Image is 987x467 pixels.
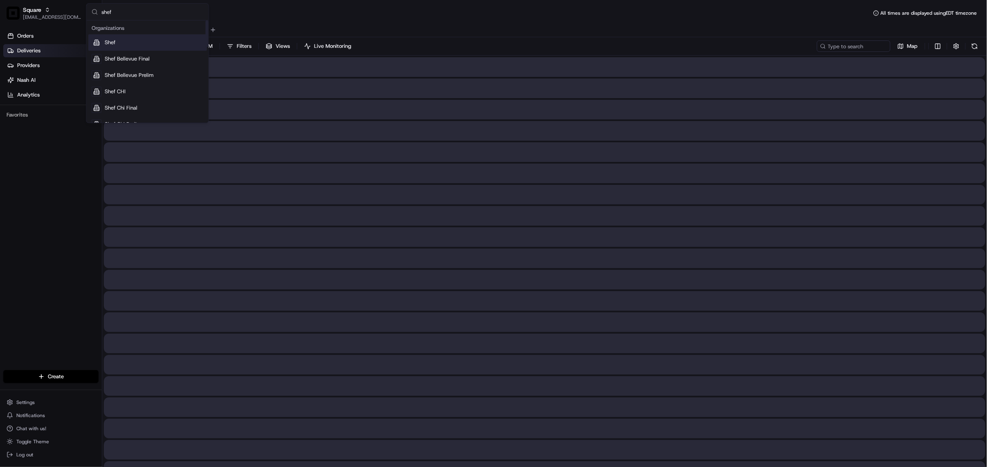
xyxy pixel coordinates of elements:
div: Organizations [88,22,207,34]
span: Map [907,43,918,50]
span: Nash AI [17,76,36,84]
input: Clear [21,53,135,62]
span: Live Monitoring [314,43,351,50]
button: Settings [3,397,99,408]
span: Knowledge Base [16,119,63,127]
img: Nash [8,9,25,25]
span: Views [276,43,290,50]
p: Welcome 👋 [8,33,149,46]
div: 📗 [8,120,15,126]
span: Pylon [81,139,99,145]
div: Favorites [3,108,99,121]
input: Search... [101,4,204,20]
span: Shef Chi Final [105,104,137,112]
span: Chat with us! [16,425,46,432]
a: Providers [3,59,102,72]
span: Toggle Theme [16,438,49,445]
button: Map [894,40,922,52]
span: Analytics [17,91,40,99]
div: Start new chat [28,79,134,87]
button: Log out [3,449,99,460]
span: Shef Chi Prelim [105,121,141,128]
span: Log out [16,451,33,458]
img: Square [7,7,20,20]
a: Orders [3,29,102,43]
button: [EMAIL_ADDRESS][DOMAIN_NAME] [23,14,81,20]
div: We're available if you need us! [28,87,103,93]
span: API Documentation [77,119,131,127]
button: Refresh [969,40,980,52]
span: All times are displayed using EDT timezone [881,10,977,16]
div: Suggestions [87,20,209,123]
button: Start new chat [139,81,149,91]
input: Type to search [817,40,891,52]
span: Shef CHI [105,88,126,95]
div: 💻 [69,120,76,126]
button: Toggle Theme [3,436,99,447]
a: 📗Knowledge Base [5,116,66,130]
span: Shef [105,39,115,46]
button: Views [262,40,294,52]
a: Powered byPylon [58,139,99,145]
span: Create [48,373,64,380]
button: Notifications [3,410,99,421]
button: Square [23,6,41,14]
a: 💻API Documentation [66,116,135,130]
button: Live Monitoring [301,40,355,52]
span: Orders [17,32,34,40]
span: Settings [16,399,35,406]
span: Shef Bellevue Final [105,55,150,63]
button: Filters [223,40,255,52]
a: Deliveries [3,44,102,57]
span: Filters [237,43,251,50]
button: Chat with us! [3,423,99,434]
img: 1736555255976-a54dd68f-1ca7-489b-9aae-adbdc363a1c4 [8,79,23,93]
span: Providers [17,62,40,69]
span: Deliveries [17,47,40,54]
button: SquareSquare[EMAIL_ADDRESS][DOMAIN_NAME] [3,3,85,23]
button: Create [3,370,99,383]
span: Shef Bellevue Prelim [105,72,154,79]
a: Nash AI [3,74,102,87]
span: Notifications [16,412,45,419]
a: Analytics [3,88,102,101]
